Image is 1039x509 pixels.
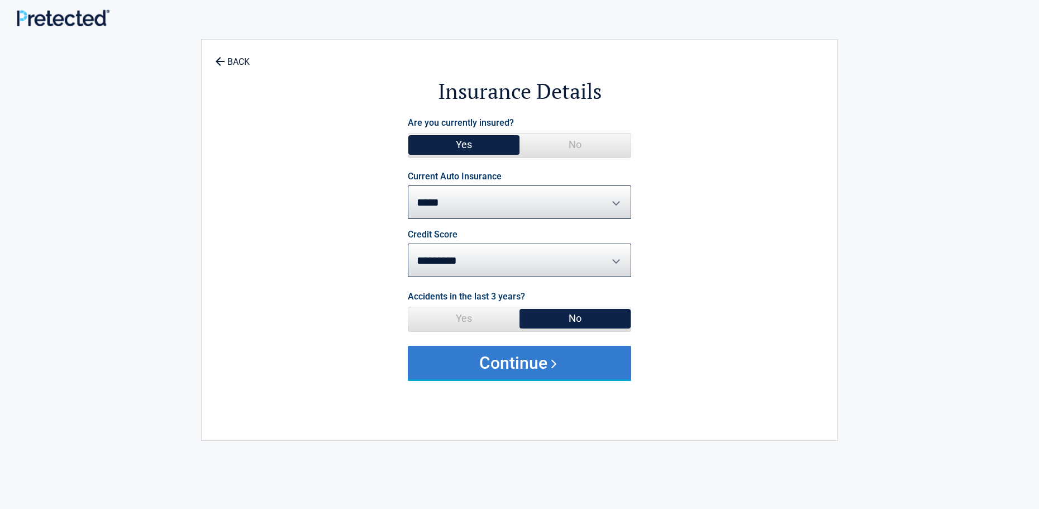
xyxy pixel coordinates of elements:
[263,77,776,106] h2: Insurance Details
[408,230,457,239] label: Credit Score
[408,172,502,181] label: Current Auto Insurance
[213,47,252,66] a: BACK
[408,134,519,156] span: Yes
[408,115,514,130] label: Are you currently insured?
[519,307,631,330] span: No
[519,134,631,156] span: No
[17,9,109,26] img: Main Logo
[408,346,631,379] button: Continue
[408,289,525,304] label: Accidents in the last 3 years?
[408,307,519,330] span: Yes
